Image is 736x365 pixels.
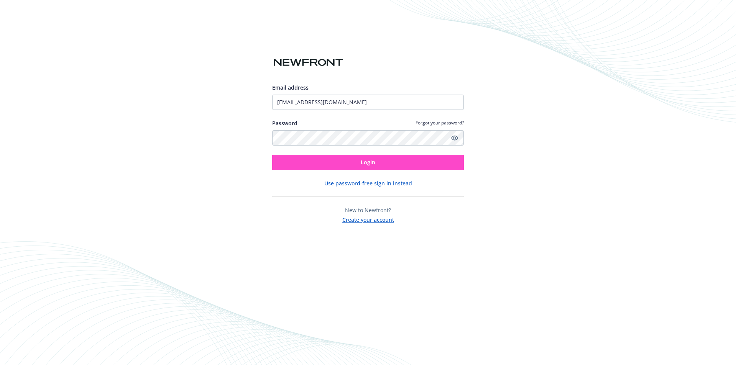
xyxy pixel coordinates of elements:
label: Password [272,119,297,127]
span: Login [361,159,375,166]
a: Forgot your password? [416,119,464,126]
button: Create your account [342,214,394,224]
input: Enter your email [272,95,464,110]
input: Enter your password [272,130,464,146]
button: Use password-free sign in instead [324,179,412,187]
img: Newfront logo [272,56,345,69]
button: Login [272,155,464,170]
a: Show password [450,133,459,142]
span: New to Newfront? [345,206,391,214]
span: Email address [272,84,309,91]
